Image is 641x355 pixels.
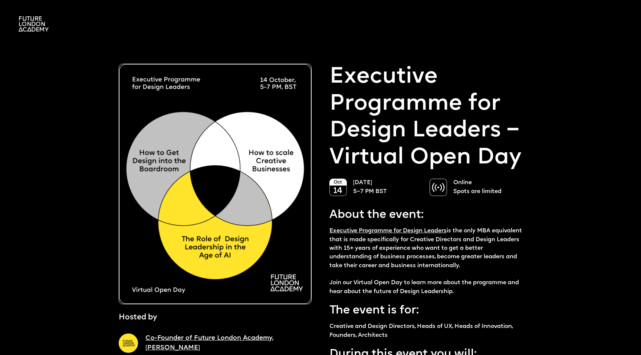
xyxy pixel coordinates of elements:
[145,335,273,351] a: Co-Founder of Future London Academy, [PERSON_NAME]
[19,16,49,31] img: A logo saying in 3 lines: Future London Academy
[453,179,522,196] p: Online Spots are limited
[329,64,522,171] p: Executive Programme for Design Leaders – Virtual Open Day
[329,322,522,340] p: Creative and Design Directors, Heads of UX, Heads of Innovation, Founders, Architects
[119,334,138,353] img: A yellow circle with Future London Academy logo
[353,179,422,196] p: [DATE] 5–7 PM BST
[329,303,522,318] p: The event is for:
[329,208,522,223] p: About the event:
[119,312,157,323] p: Hosted by
[329,227,522,296] p: is the only MBA equivalent that is made specifically for Creative Directors and Design Leaders wi...
[329,228,447,234] a: Executive Programme for Design Leaders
